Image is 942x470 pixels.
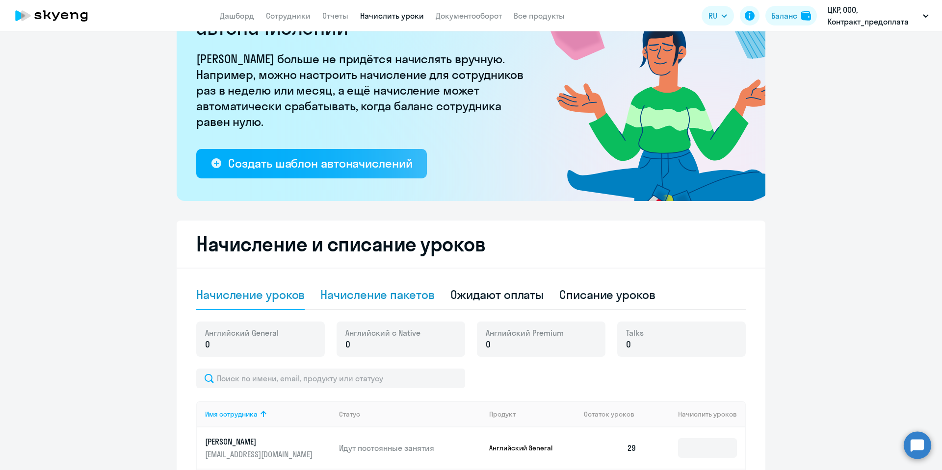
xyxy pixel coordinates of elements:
div: Статус [339,410,481,419]
td: 29 [576,427,645,469]
h2: Начисление и списание уроков [196,232,746,256]
span: Английский с Native [345,327,420,338]
button: Балансbalance [765,6,817,25]
span: Остаток уроков [584,410,634,419]
span: RU [708,10,717,22]
button: Создать шаблон автоначислений [196,149,427,178]
div: Имя сотрудника [205,410,258,419]
a: [PERSON_NAME][EMAIL_ADDRESS][DOMAIN_NAME] [205,436,331,460]
div: Ожидают оплаты [450,287,544,302]
div: Продукт [489,410,576,419]
button: ЦКР, ООО, Контракт_предоплата [823,4,934,27]
div: Продукт [489,410,516,419]
a: Дашборд [220,11,254,21]
a: Начислить уроки [360,11,424,21]
span: 0 [486,338,491,351]
p: ЦКР, ООО, Контракт_предоплата [828,4,919,27]
span: Talks [626,327,644,338]
a: Отчеты [322,11,348,21]
span: 0 [626,338,631,351]
a: Сотрудники [266,11,311,21]
input: Поиск по имени, email, продукту или статусу [196,369,465,388]
div: Начисление уроков [196,287,305,302]
div: Баланс [771,10,797,22]
p: [EMAIL_ADDRESS][DOMAIN_NAME] [205,449,315,460]
th: Начислить уроков [645,401,745,427]
p: Идут постоянные занятия [339,443,481,453]
div: Остаток уроков [584,410,645,419]
p: [PERSON_NAME] больше не придётся начислять вручную. Например, можно настроить начисление для сотр... [196,51,530,129]
div: Имя сотрудника [205,410,331,419]
a: Все продукты [514,11,565,21]
span: Английский Premium [486,327,564,338]
p: Английский General [489,444,563,452]
span: 0 [345,338,350,351]
a: Документооборот [436,11,502,21]
button: RU [702,6,734,25]
span: Английский General [205,327,279,338]
img: balance [801,11,811,21]
p: [PERSON_NAME] [205,436,315,447]
div: Создать шаблон автоначислений [228,155,412,171]
div: Начисление пакетов [320,287,434,302]
span: 0 [205,338,210,351]
div: Списание уроков [559,287,655,302]
div: Статус [339,410,360,419]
